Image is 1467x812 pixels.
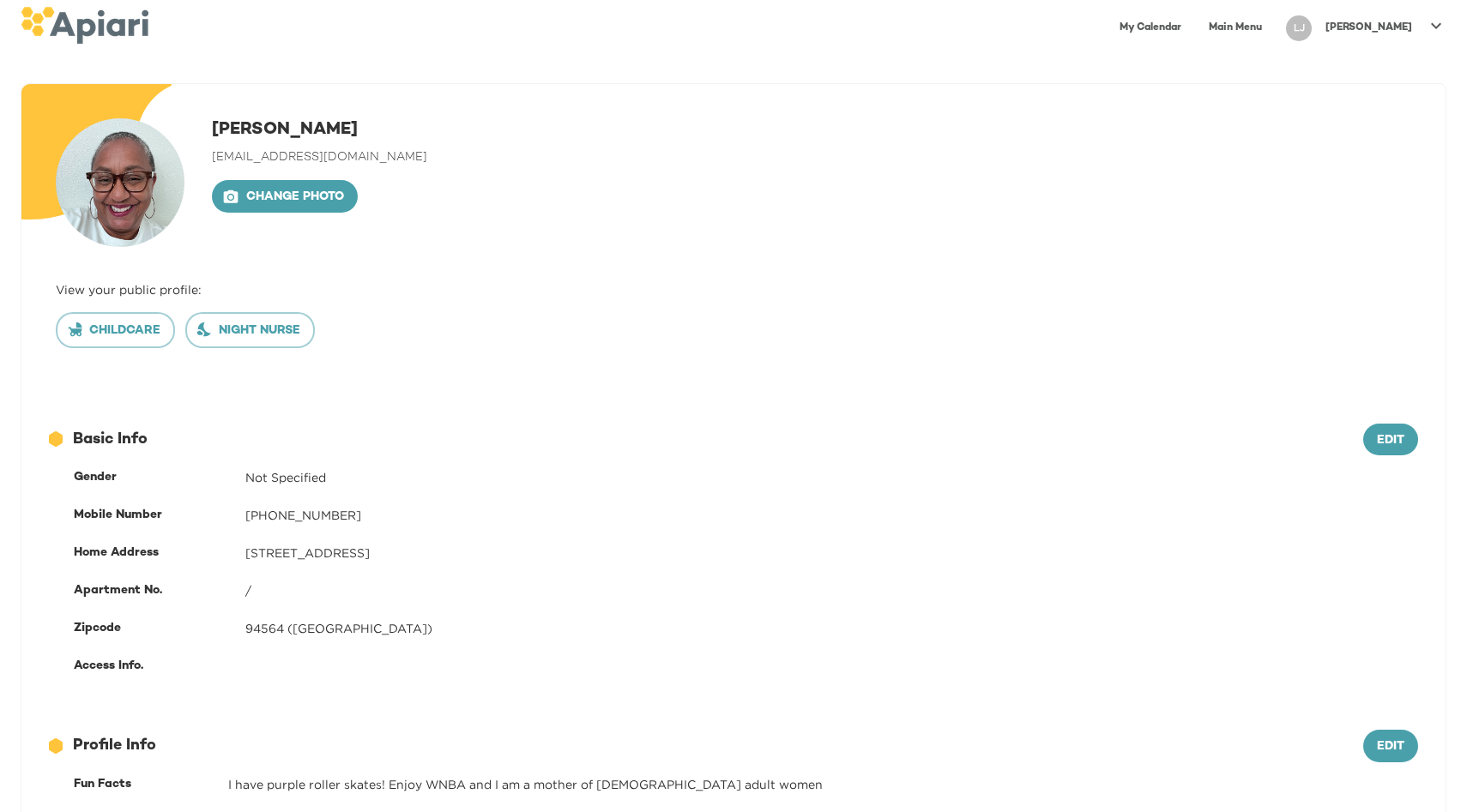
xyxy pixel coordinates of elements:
[245,620,1418,637] div: 94564 ([GEOGRAPHIC_DATA])
[245,582,1418,599] div: /
[1109,10,1192,45] a: My Calendar
[212,118,427,142] h1: [PERSON_NAME]
[1286,15,1312,41] div: LJ
[212,151,427,164] span: [EMAIL_ADDRESS][DOMAIN_NAME]
[1377,430,1404,452] span: Edit
[245,469,1418,486] div: Not Specified
[200,321,300,342] span: Night nurse
[74,776,228,793] div: Fun Facts
[212,180,358,213] button: Change photo
[74,658,245,675] div: Access Info.
[1325,21,1412,35] p: [PERSON_NAME]
[1198,10,1272,45] a: Main Menu
[1377,737,1404,758] span: Edit
[185,322,315,335] a: Night nurse
[245,507,1418,524] div: [PHONE_NUMBER]
[228,776,1418,793] div: I have purple roller skates! Enjoy WNBA and I am a mother of [DEMOGRAPHIC_DATA] adult women
[74,544,245,562] div: Home Address
[74,582,245,599] div: Apartment No.
[74,620,245,637] div: Zipcode
[226,187,344,208] span: Change photo
[70,321,160,342] span: Childcare
[74,469,245,486] div: Gender
[56,281,1411,298] div: View your public profile:
[74,507,245,524] div: Mobile Number
[21,7,148,44] img: logo
[56,118,184,247] img: user-photo-123-1758657534422.jpeg
[56,312,175,348] button: Childcare
[49,735,1363,757] div: Profile Info
[49,429,1363,451] div: Basic Info
[1363,730,1418,762] button: Edit
[1363,424,1418,456] button: Edit
[56,322,175,335] a: Childcare
[185,312,315,348] button: Night nurse
[245,544,1418,562] div: [STREET_ADDRESS]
